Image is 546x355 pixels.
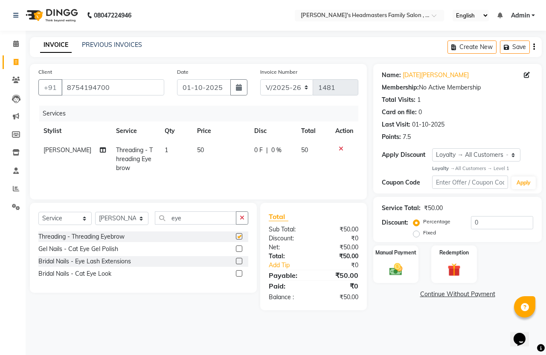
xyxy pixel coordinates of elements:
img: _gift.svg [444,262,465,278]
span: Threading - Threading Eyebrow [116,146,153,172]
div: Total Visits: [382,95,415,104]
div: Services [39,106,365,121]
th: Action [330,121,358,141]
button: +91 [38,79,62,95]
div: ₹50.00 [314,225,365,234]
div: Sub Total: [262,225,314,234]
button: Save [500,40,530,54]
span: 50 [197,146,204,154]
div: Coupon Code [382,178,432,187]
label: Date [177,68,189,76]
label: Fixed [423,229,436,237]
div: 0 [418,108,422,117]
span: 1 [165,146,168,154]
label: Percentage [423,218,450,225]
label: Client [38,68,52,76]
div: 01-10-2025 [412,120,444,129]
img: _cash.svg [385,262,407,277]
div: Discount: [382,218,408,227]
input: Search by Name/Mobile/Email/Code [61,79,164,95]
a: INVOICE [40,38,72,53]
img: logo [22,3,80,27]
button: Apply [511,176,536,189]
a: [DATE][PERSON_NAME] [403,71,469,80]
div: Points: [382,133,401,141]
span: Admin [511,11,530,20]
div: 1 [417,95,421,104]
span: Total [269,212,288,221]
div: Last Visit: [382,120,410,129]
div: Net: [262,243,314,252]
iframe: chat widget [510,321,537,346]
div: Discount: [262,234,314,243]
div: Apply Discount [382,150,432,159]
span: 50 [301,146,308,154]
div: ₹50.00 [314,270,365,280]
b: 08047224946 [94,3,131,27]
div: Gel Nails - Cat Eye Gel Polish [38,245,118,254]
div: ₹0 [314,234,365,243]
div: Name: [382,71,401,80]
div: 7.5 [403,133,411,141]
span: 0 % [271,146,282,155]
span: [PERSON_NAME] [44,146,91,154]
span: 0 F [254,146,263,155]
th: Price [192,121,249,141]
th: Service [111,121,160,141]
div: Bridal Nails - Eye Lash Extensions [38,257,131,266]
a: Add Tip [262,261,322,270]
div: ₹50.00 [314,293,365,302]
div: ₹50.00 [424,204,443,213]
div: Bridal Nails - Cat Eye Look [38,269,111,278]
div: Service Total: [382,204,421,213]
input: Search or Scan [155,211,236,225]
a: Continue Without Payment [375,290,540,299]
div: Payable: [262,270,314,280]
th: Total [296,121,331,141]
div: ₹50.00 [314,252,365,261]
div: Membership: [382,83,419,92]
div: ₹0 [322,261,365,270]
div: Total: [262,252,314,261]
div: Card on file: [382,108,417,117]
a: PREVIOUS INVOICES [82,41,142,49]
input: Enter Offer / Coupon Code [432,176,508,189]
th: Qty [160,121,192,141]
div: ₹0 [314,281,365,291]
div: Balance : [262,293,314,302]
th: Disc [249,121,296,141]
label: Invoice Number [260,68,297,76]
span: | [266,146,268,155]
th: Stylist [38,121,111,141]
strong: Loyalty → [432,165,455,171]
label: Redemption [439,249,469,257]
label: Manual Payment [375,249,416,257]
div: Threading - Threading Eyebrow [38,232,125,241]
div: All Customers → Level 1 [432,165,533,172]
button: Create New [447,40,497,54]
div: No Active Membership [382,83,533,92]
div: Paid: [262,281,314,291]
div: ₹50.00 [314,243,365,252]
